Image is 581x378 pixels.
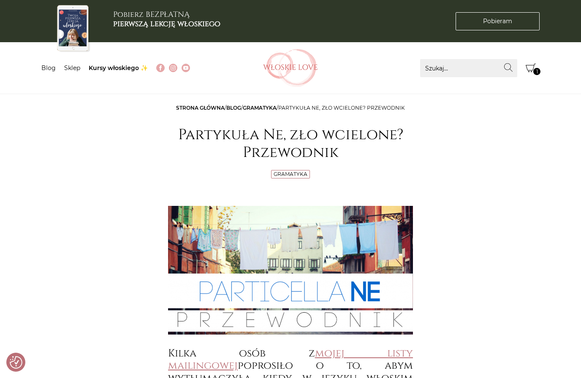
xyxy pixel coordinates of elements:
[64,64,80,72] a: Sklep
[226,105,241,111] a: Blog
[10,356,22,369] img: Revisit consent button
[420,59,517,77] input: Szukaj...
[483,17,512,26] span: Pobieram
[41,64,56,72] a: Blog
[168,346,413,373] a: mojej listy mailingowej
[533,68,540,75] span: 1
[113,19,220,29] b: pierwszą lekcję włoskiego
[168,126,413,162] h1: Partykuła Ne, zło wcielone? Przewodnik
[278,105,405,111] span: Partykuła Ne, zło wcielone? Przewodnik
[456,12,540,30] a: Pobieram
[176,105,225,111] a: Strona główna
[521,59,540,77] button: Koszyk
[274,171,307,177] a: Gramatyka
[263,49,318,87] img: Włoskielove
[113,10,220,28] h3: Pobierz BEZPŁATNĄ
[89,64,148,72] a: Kursy włoskiego ✨
[243,105,277,111] a: Gramatyka
[10,356,22,369] button: Preferencje co do zgód
[176,105,405,111] span: / / /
